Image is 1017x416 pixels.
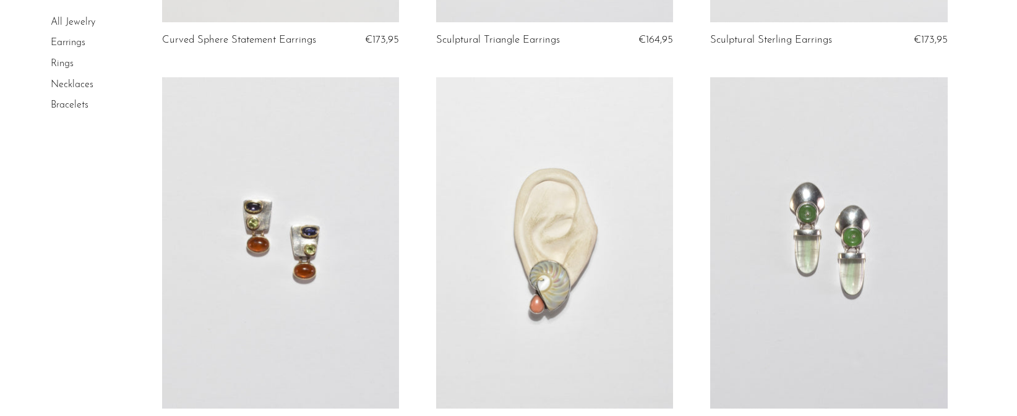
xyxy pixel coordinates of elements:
a: Rings [51,59,74,69]
a: Earrings [51,38,85,48]
span: €173,95 [914,35,948,45]
span: €164,95 [638,35,673,45]
span: €173,95 [365,35,399,45]
a: All Jewelry [51,17,95,27]
a: Curved Sphere Statement Earrings [162,35,316,46]
a: Bracelets [51,100,88,110]
a: Sculptural Sterling Earrings [710,35,832,46]
a: Sculptural Triangle Earrings [436,35,560,46]
a: Necklaces [51,80,93,90]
